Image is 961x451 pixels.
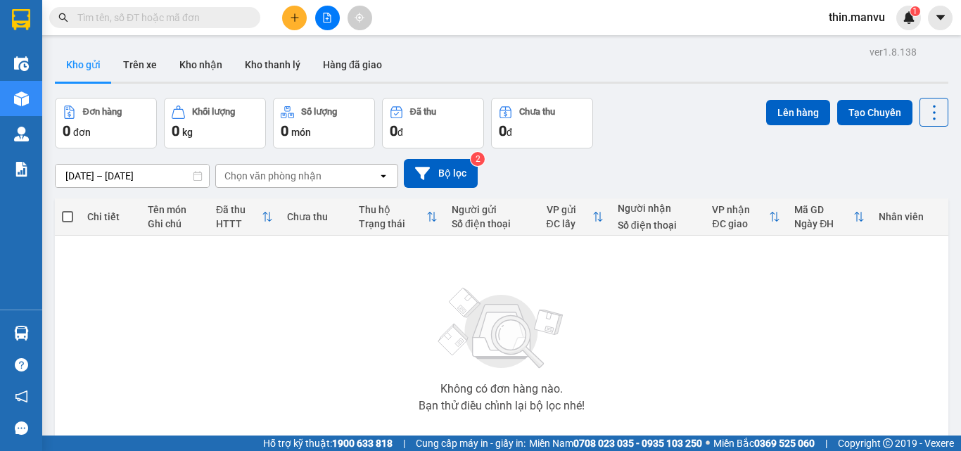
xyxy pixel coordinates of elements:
[529,436,702,451] span: Miền Nam
[332,438,393,449] strong: 1900 633 818
[164,98,266,148] button: Khối lượng0kg
[403,436,405,451] span: |
[713,436,815,451] span: Miền Bắc
[547,204,592,215] div: VP gửi
[77,10,243,25] input: Tìm tên, số ĐT hoặc mã đơn
[281,122,288,139] span: 0
[870,44,917,60] div: ver 1.8.138
[404,159,478,188] button: Bộ lọc
[410,107,436,117] div: Đã thu
[883,438,893,448] span: copyright
[172,122,179,139] span: 0
[382,98,484,148] button: Đã thu0đ
[55,48,112,82] button: Kho gửi
[312,48,393,82] button: Hàng đã giao
[934,11,947,24] span: caret-down
[14,326,29,341] img: warehouse-icon
[706,440,710,446] span: ⚪️
[352,198,445,236] th: Toggle SortBy
[431,279,572,378] img: svg+xml;base64,PHN2ZyBjbGFzcz0ibGlzdC1wbHVnX19zdmciIHhtbG5zPSJodHRwOi8vd3d3LnczLm9yZy8yMDAwL3N2Zy...
[416,436,526,451] span: Cung cấp máy in - giấy in:
[794,218,853,229] div: Ngày ĐH
[192,107,235,117] div: Khối lượng
[879,211,941,222] div: Nhân viên
[817,8,896,26] span: thin.manvu
[234,48,312,82] button: Kho thanh lý
[263,436,393,451] span: Hỗ trợ kỹ thuật:
[825,436,827,451] span: |
[63,122,70,139] span: 0
[315,6,340,30] button: file-add
[148,204,202,215] div: Tên món
[452,204,533,215] div: Người gửi
[348,6,372,30] button: aim
[540,198,611,236] th: Toggle SortBy
[14,162,29,177] img: solution-icon
[519,107,555,117] div: Chưa thu
[355,13,364,23] span: aim
[58,13,68,23] span: search
[712,218,769,229] div: ĐC giao
[794,204,853,215] div: Mã GD
[837,100,912,125] button: Tạo Chuyến
[390,122,397,139] span: 0
[87,211,134,222] div: Chi tiết
[378,170,389,182] svg: open
[471,152,485,166] sup: 2
[712,204,769,215] div: VP nhận
[766,100,830,125] button: Lên hàng
[397,127,403,138] span: đ
[359,204,426,215] div: Thu hộ
[452,218,533,229] div: Số điện thoại
[148,218,202,229] div: Ghi chú
[440,383,563,395] div: Không có đơn hàng nào.
[910,6,920,16] sup: 1
[216,204,262,215] div: Đã thu
[168,48,234,82] button: Kho nhận
[573,438,702,449] strong: 0708 023 035 - 0935 103 250
[216,218,262,229] div: HTTT
[322,13,332,23] span: file-add
[499,122,507,139] span: 0
[14,91,29,106] img: warehouse-icon
[15,390,28,403] span: notification
[912,6,917,16] span: 1
[12,9,30,30] img: logo-vxr
[507,127,512,138] span: đ
[55,98,157,148] button: Đơn hàng0đơn
[15,421,28,435] span: message
[291,127,311,138] span: món
[301,107,337,117] div: Số lượng
[224,169,322,183] div: Chọn văn phòng nhận
[14,127,29,141] img: warehouse-icon
[491,98,593,148] button: Chưa thu0đ
[547,218,592,229] div: ĐC lấy
[112,48,168,82] button: Trên xe
[15,358,28,371] span: question-circle
[787,198,872,236] th: Toggle SortBy
[705,198,787,236] th: Toggle SortBy
[287,211,344,222] div: Chưa thu
[73,127,91,138] span: đơn
[618,203,699,214] div: Người nhận
[182,127,193,138] span: kg
[903,11,915,24] img: icon-new-feature
[754,438,815,449] strong: 0369 525 060
[928,6,953,30] button: caret-down
[282,6,307,30] button: plus
[14,56,29,71] img: warehouse-icon
[359,218,426,229] div: Trạng thái
[83,107,122,117] div: Đơn hàng
[56,165,209,187] input: Select a date range.
[209,198,280,236] th: Toggle SortBy
[273,98,375,148] button: Số lượng0món
[419,400,585,412] div: Bạn thử điều chỉnh lại bộ lọc nhé!
[290,13,300,23] span: plus
[618,220,699,231] div: Số điện thoại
